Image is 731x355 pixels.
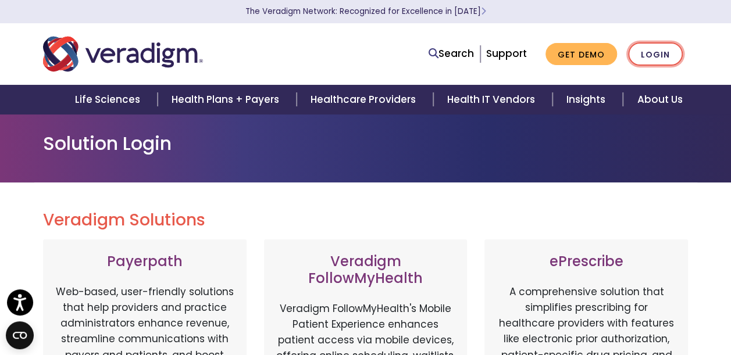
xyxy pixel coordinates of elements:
h3: ePrescribe [496,253,676,270]
span: Learn More [481,6,486,17]
h2: Veradigm Solutions [43,210,689,230]
a: Get Demo [545,43,617,66]
a: Support [486,46,527,60]
a: Health IT Vendors [433,85,552,114]
iframe: Drift Chat Widget [508,271,717,341]
a: The Veradigm Network: Recognized for Excellence in [DATE]Learn More [245,6,486,17]
a: Login [628,42,683,66]
h3: Payerpath [55,253,235,270]
button: Open CMP widget [6,321,34,349]
a: Insights [552,85,623,114]
a: Health Plans + Payers [158,85,297,114]
a: Search [429,46,474,62]
a: Healthcare Providers [297,85,433,114]
img: Veradigm logo [43,35,203,73]
h1: Solution Login [43,132,689,155]
a: About Us [623,85,696,114]
a: Life Sciences [61,85,158,114]
h3: Veradigm FollowMyHealth [276,253,456,287]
